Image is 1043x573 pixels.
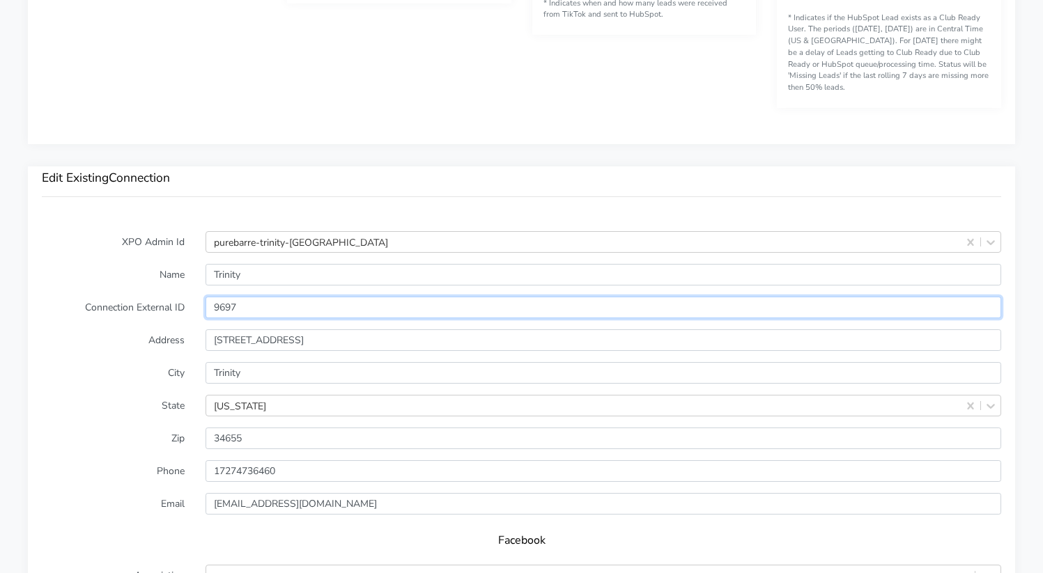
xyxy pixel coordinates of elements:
[206,264,1001,285] input: Enter Name ...
[31,395,195,416] label: State
[206,297,1001,318] input: Enter the external ID ..
[56,534,987,547] h5: Facebook
[206,362,1001,384] input: Enter the City ..
[31,460,195,482] label: Phone
[42,171,1001,185] h3: Edit Existing Connection
[31,329,195,351] label: Address
[206,427,1001,449] input: Enter Zip ..
[31,362,195,384] label: City
[206,493,1001,515] input: Enter Email ...
[214,235,388,249] div: purebarre-trinity-[GEOGRAPHIC_DATA]
[31,264,195,285] label: Name
[214,398,266,413] div: [US_STATE]
[31,493,195,515] label: Email
[31,427,195,449] label: Zip
[788,13,989,93] span: * Indicates if the HubSpot Lead exists as a Club Ready User. The periods ([DATE], [DATE]) are in ...
[206,329,1001,351] input: Enter Address ..
[31,297,195,318] label: Connection External ID
[206,460,1001,482] input: Enter phone ...
[31,231,195,253] label: XPO Admin Id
